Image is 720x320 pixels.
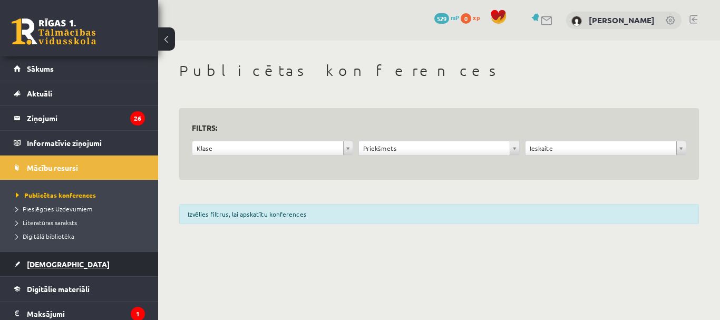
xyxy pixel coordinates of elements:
legend: Informatīvie ziņojumi [27,131,145,155]
a: Aktuāli [14,81,145,105]
a: Digitālā bibliotēka [16,231,148,241]
legend: Ziņojumi [27,106,145,130]
span: [DEMOGRAPHIC_DATA] [27,259,110,269]
i: 26 [130,111,145,125]
a: Informatīvie ziņojumi [14,131,145,155]
a: Mācību resursi [14,156,145,180]
span: Literatūras saraksts [16,218,77,227]
span: Priekšmets [363,141,505,155]
a: 0 xp [461,13,485,22]
span: Klase [197,141,339,155]
a: Digitālie materiāli [14,277,145,301]
a: Priekšmets [359,141,519,155]
h1: Publicētas konferences [179,62,699,80]
a: Ziņojumi26 [14,106,145,130]
span: 529 [434,13,449,24]
a: Ieskaite [526,141,686,155]
h3: Filtrs: [192,121,674,135]
div: Izvēlies filtrus, lai apskatītu konferences [179,204,699,224]
a: 529 mP [434,13,459,22]
a: Literatūras saraksts [16,218,148,227]
a: Rīgas 1. Tālmācības vidusskola [12,18,96,45]
a: Publicētas konferences [16,190,148,200]
span: Ieskaite [530,141,672,155]
span: Aktuāli [27,89,52,98]
span: mP [451,13,459,22]
span: xp [473,13,480,22]
span: Publicētas konferences [16,191,96,199]
span: Pieslēgties Uzdevumiem [16,205,92,213]
a: [PERSON_NAME] [589,15,655,25]
a: [DEMOGRAPHIC_DATA] [14,252,145,276]
span: 0 [461,13,471,24]
a: Pieslēgties Uzdevumiem [16,204,148,214]
span: Sākums [27,64,54,73]
span: Digitālie materiāli [27,284,90,294]
a: Sākums [14,56,145,81]
a: Klase [192,141,353,155]
span: Mācību resursi [27,163,78,172]
img: Dagnija Tregubenko [571,16,582,26]
span: Digitālā bibliotēka [16,232,74,240]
